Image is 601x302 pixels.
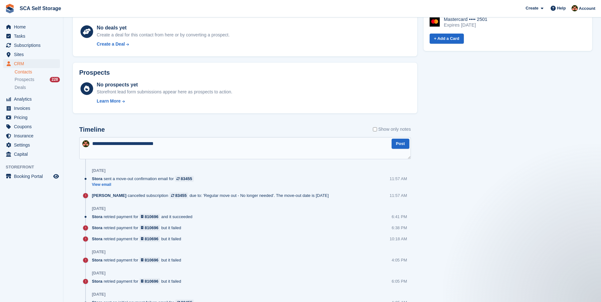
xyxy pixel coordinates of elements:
div: retried payment for but it failed [92,225,184,231]
a: SCA Self Storage [17,3,64,14]
span: Storefront [6,164,63,170]
span: Stora [92,214,102,220]
a: View email [92,182,197,187]
span: Invoices [14,104,52,113]
a: 810696 [139,214,160,220]
div: cancelled subscription due to: 'Regular move out - No longer needed'. The move-out date is [DATE] [92,192,332,198]
div: retried payment for but it failed [92,278,184,284]
h2: Prospects [79,69,110,76]
img: stora-icon-8386f47178a22dfd0bd8f6a31ec36ba5ce8667c1dd55bd0f319d3a0aa187defe.svg [5,4,15,13]
div: 83455 [181,176,192,182]
a: Create a Deal [97,41,229,47]
div: 6:05 PM [392,278,407,284]
a: menu [3,172,60,181]
a: menu [3,141,60,149]
div: retried payment for but it failed [92,236,184,242]
div: 810696 [145,236,158,242]
a: Prospects 228 [15,76,60,83]
a: menu [3,104,60,113]
a: menu [3,41,60,50]
div: [DATE] [92,206,105,211]
span: Create [526,5,538,11]
span: Prospects [15,77,34,83]
a: menu [3,122,60,131]
a: Learn More [97,98,232,104]
div: 11:57 AM [390,176,407,182]
a: menu [3,59,60,68]
span: CRM [14,59,52,68]
a: menu [3,95,60,104]
span: Booking Portal [14,172,52,181]
img: Sarah Race [572,5,578,11]
span: Deals [15,85,26,91]
div: 810696 [145,225,158,231]
div: 10:18 AM [390,236,407,242]
a: 810696 [139,225,160,231]
input: Show only notes [373,126,377,133]
a: 810696 [139,236,160,242]
div: 810696 [145,214,158,220]
div: Mastercard •••• 2501 [444,16,488,22]
div: retried payment for and it succeeded [92,214,195,220]
a: + Add a Card [430,34,464,44]
div: Create a deal for this contact from here or by converting a prospect. [97,32,229,38]
a: 83455 [175,176,194,182]
a: 83455 [169,192,188,198]
span: Stora [92,278,102,284]
span: Capital [14,150,52,159]
a: 810696 [139,278,160,284]
span: Coupons [14,122,52,131]
span: Stora [92,225,102,231]
a: menu [3,131,60,140]
div: [DATE] [92,168,105,173]
div: [DATE] [92,292,105,297]
span: Stora [92,236,102,242]
span: Insurance [14,131,52,140]
div: Storefront lead form submissions appear here as prospects to action. [97,89,232,95]
a: Contacts [15,69,60,75]
h2: Timeline [79,126,105,133]
span: Subscriptions [14,41,52,50]
span: Tasks [14,32,52,41]
a: 810696 [139,257,160,263]
div: 6:41 PM [392,214,407,220]
a: menu [3,113,60,122]
span: Stora [92,176,102,182]
div: No prospects yet [97,81,232,89]
div: 4:05 PM [392,257,407,263]
div: [DATE] [92,249,105,255]
a: Deals [15,84,60,91]
div: Learn More [97,98,120,104]
div: Create a Deal [97,41,125,47]
div: 228 [50,77,60,82]
span: Analytics [14,95,52,104]
div: 6:38 PM [392,225,407,231]
span: [PERSON_NAME] [92,192,126,198]
span: Settings [14,141,52,149]
img: Sarah Race [82,140,89,147]
div: No deals yet [97,24,229,32]
span: Home [14,22,52,31]
a: Preview store [52,173,60,180]
span: Help [557,5,566,11]
div: 810696 [145,278,158,284]
div: [DATE] [92,271,105,276]
div: Expires [DATE] [444,22,488,28]
div: retried payment for but it failed [92,257,184,263]
button: Post [392,139,409,149]
span: Pricing [14,113,52,122]
span: Account [579,5,595,12]
span: Stora [92,257,102,263]
div: 83455 [175,192,187,198]
span: Sites [14,50,52,59]
a: menu [3,50,60,59]
a: menu [3,150,60,159]
div: 810696 [145,257,158,263]
label: Show only notes [373,126,411,133]
div: 11:57 AM [390,192,407,198]
img: Mastercard Logo [430,16,440,27]
div: sent a move-out confirmation email for [92,176,197,182]
a: menu [3,22,60,31]
a: menu [3,32,60,41]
